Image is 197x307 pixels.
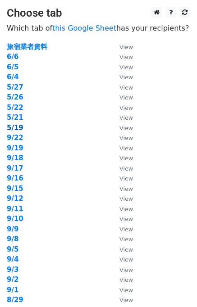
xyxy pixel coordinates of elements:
small: View [119,44,133,50]
small: View [119,155,133,162]
a: View [110,144,133,152]
a: 5/22 [7,104,23,112]
a: 9/18 [7,154,23,162]
a: 6/4 [7,73,18,81]
small: View [119,175,133,182]
a: this Google Sheet [52,24,116,32]
strong: 9/11 [7,205,23,213]
a: View [110,245,133,253]
a: View [110,154,133,162]
a: View [110,255,133,263]
a: View [110,225,133,233]
a: View [110,63,133,71]
small: View [119,94,133,101]
a: 9/10 [7,215,23,223]
a: 9/5 [7,245,18,253]
a: View [110,266,133,274]
small: View [119,74,133,81]
a: 9/22 [7,134,23,142]
a: View [110,235,133,243]
a: View [110,205,133,213]
a: 9/19 [7,144,23,152]
small: View [119,297,133,303]
small: View [119,246,133,253]
a: View [110,93,133,101]
a: View [110,53,133,61]
small: View [119,165,133,172]
small: View [119,145,133,152]
a: 9/3 [7,266,18,274]
small: View [119,276,133,283]
a: 旅宿業者資料 [7,43,47,51]
h3: Choose tab [7,7,190,20]
iframe: Chat Widget [152,264,197,307]
small: View [119,216,133,222]
a: 9/1 [7,286,18,294]
small: View [119,84,133,91]
small: View [119,266,133,273]
a: 9/8 [7,235,18,243]
small: View [119,185,133,192]
a: 9/15 [7,185,23,193]
small: View [119,256,133,263]
a: View [110,185,133,193]
a: View [110,104,133,112]
a: View [110,124,133,132]
small: View [119,287,133,293]
a: View [110,275,133,284]
small: View [119,195,133,202]
a: 5/27 [7,83,23,91]
small: View [119,114,133,121]
small: View [119,135,133,141]
a: 8/29 [7,296,23,304]
a: View [110,215,133,223]
a: View [110,113,133,122]
a: 9/16 [7,174,23,182]
a: View [110,286,133,294]
a: 9/2 [7,275,18,284]
a: View [110,174,133,182]
a: 6/6 [7,53,18,61]
p: Which tab of has your recipients? [7,23,190,33]
small: View [119,64,133,71]
a: View [110,164,133,172]
strong: 5/21 [7,113,23,122]
a: 5/26 [7,93,23,101]
a: 9/4 [7,255,18,263]
div: 聊天小工具 [152,264,197,307]
small: View [119,54,133,60]
small: View [119,104,133,111]
small: View [119,236,133,243]
a: 6/5 [7,63,18,71]
a: 9/9 [7,225,18,233]
a: 9/12 [7,194,23,203]
a: 9/17 [7,164,23,172]
small: View [119,125,133,131]
a: 5/19 [7,124,23,132]
a: View [110,83,133,91]
a: View [110,134,133,142]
